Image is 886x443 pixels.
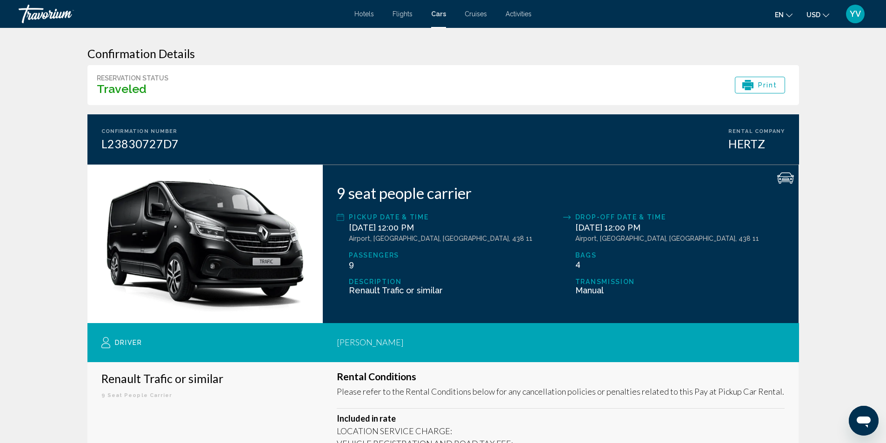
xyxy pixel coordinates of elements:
div: Manual [575,285,785,295]
div: Passengers [349,251,559,259]
p: LOCATION SERVICE CHARGE: [337,426,785,436]
div: 9 [349,259,559,269]
span: en [775,11,784,19]
div: [PERSON_NAME] [332,337,785,347]
span: [DATE] 12:00 PM [349,223,414,232]
div: HERTZ [728,137,785,151]
span: [DATE] 12:00 PM [575,223,640,232]
h3: Renault Trafic or similar [101,371,309,385]
p: Included in rate [337,413,785,423]
div: Airport, [GEOGRAPHIC_DATA], [GEOGRAPHIC_DATA], 438 11 [349,235,559,242]
a: Activities [506,10,532,18]
div: Renault Trafic or similar [349,285,559,295]
span: USD [806,11,820,19]
span: Driver [115,339,142,346]
button: Print [735,77,785,93]
div: Pickup Date & Time [349,212,559,223]
div: Bags [575,251,785,259]
div: Description [349,278,559,285]
p: Please refer to the Rental Conditions below for any cancellation policies or penalties related to... [337,386,785,397]
button: Change currency [806,8,829,21]
button: Change language [775,8,793,21]
h3: Rental Conditions [337,371,785,382]
div: 4 [575,259,785,269]
h3: Confirmation Details [87,46,799,60]
div: Rental Company [728,128,785,134]
div: L23830727D7 [101,137,179,151]
iframe: Button to launch messaging window, conversation in progress [849,406,879,436]
a: Cruises [465,10,487,18]
div: Confirmation Number [101,128,179,134]
a: Hotels [354,10,374,18]
div: Airport, [GEOGRAPHIC_DATA], [GEOGRAPHIC_DATA], 438 11 [575,235,785,242]
div: 9 seat people carrier [337,184,785,202]
a: Cars [431,10,446,18]
button: User Menu [843,4,867,24]
span: YV [850,9,861,19]
div: Transmission [575,278,785,285]
div: Drop-off Date & Time [575,212,785,223]
a: Flights [393,10,413,18]
span: Print [758,77,778,93]
p: 9 seat people carrier [101,392,309,398]
div: Reservation Status [97,74,168,82]
h3: Traveled [97,82,168,96]
a: Travorium [19,5,345,23]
